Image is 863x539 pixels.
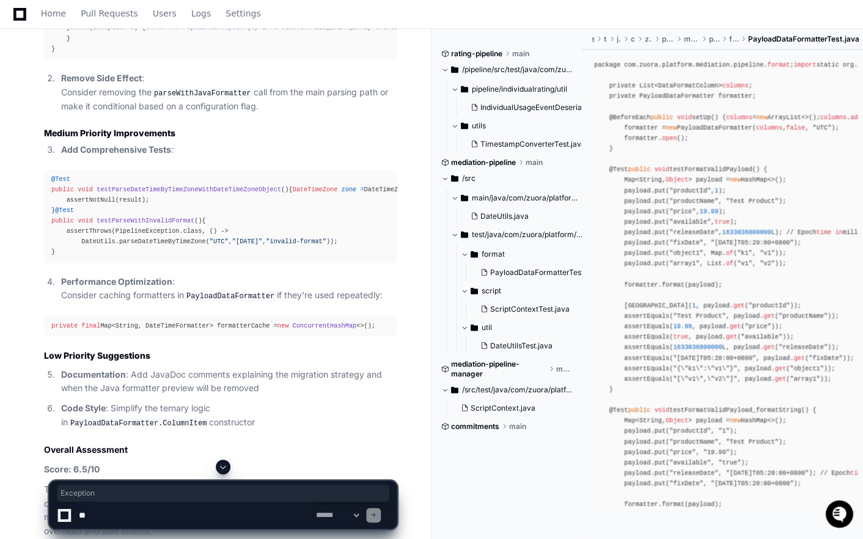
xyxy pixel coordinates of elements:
button: script [461,281,592,301]
span: true [714,218,730,226]
span: columns [756,124,782,131]
span: new [666,124,677,131]
div: We're offline, we'll be back soon [42,103,160,113]
span: () [194,217,202,224]
button: pipeline/individualrating/util [451,79,582,99]
code: PayloadDataFormatter.ColumnItem [68,417,209,428]
span: = [360,186,364,193]
span: new [730,417,741,424]
svg: Directory [461,82,468,97]
span: columns [722,82,748,89]
span: test [604,34,607,44]
span: testParseWithInvalidFormat [97,217,194,224]
span: get [775,375,786,383]
span: src [592,34,594,44]
span: "[DATE]" [232,238,262,245]
iframe: Open customer support [824,499,857,532]
span: false [786,124,805,131]
span: main [509,422,526,431]
span: main [556,364,573,374]
h2: Overall Assessment [44,443,397,455]
p: : Add JavaDoc comments explaining the migration strategy and when the Java formatter preview will... [61,367,397,395]
span: final [81,321,100,329]
span: platform [661,34,674,44]
span: get [794,354,805,362]
strong: Performance Optimization [61,276,172,287]
span: TimestampConverterTest.java [480,139,586,149]
span: com [631,34,635,44]
button: ScriptContextTest.java [476,301,585,318]
span: main [526,158,543,167]
button: util [461,318,592,337]
span: pipeline/individualrating/util [472,84,567,94]
span: public [51,217,74,224]
span: get [763,343,774,351]
span: 1633036800000 [673,343,722,351]
span: rating-pipeline [451,49,502,59]
code: parseWithJavaFormatter [152,88,253,99]
span: ScriptContextTest.java [490,304,570,314]
strong: Low Priority Suggestions [44,350,150,360]
svg: Directory [471,247,478,262]
span: commitments [451,422,499,431]
span: test/java/com/zuora/platform/mediation/pipeline [472,230,582,240]
span: @Test [55,207,74,214]
span: open [662,134,677,142]
li: : [57,143,397,157]
span: get [763,312,774,320]
span: DateTimeZone [292,186,337,193]
span: private [51,321,78,329]
span: columns [820,114,846,121]
span: add [850,114,861,121]
span: get [733,302,744,309]
span: /pipeline/src/test/java/com/zuora/rating/beam [462,65,573,75]
span: of [726,249,733,257]
li: : Consider caching formatters in if they're used repeatedly: [57,275,397,303]
span: 1633036800000 [722,229,771,236]
span: utils [472,121,486,131]
span: 19.99 [700,208,719,215]
span: true [673,333,688,340]
span: new [730,176,741,183]
span: public [51,186,74,193]
span: mediation [684,34,699,44]
button: main/java/com/zuora/platform/mediation/pipeline/util [451,188,582,208]
span: 1 [714,187,718,194]
strong: Add Comprehensive Tests [61,144,171,155]
span: zone [341,186,356,193]
span: DateUtils.java [480,211,529,221]
span: ScriptContext.java [471,403,535,413]
span: Object [666,417,688,424]
button: /src [441,169,573,188]
button: test/java/com/zuora/platform/mediation/pipeline [451,225,582,244]
span: public [628,406,650,414]
span: void [78,217,93,224]
span: @Test [51,175,70,183]
a: Powered byPylon [86,128,148,137]
span: "invalid-format" [266,238,326,245]
span: of [726,260,733,267]
span: import [794,61,817,68]
span: 19.99 [673,323,692,330]
span: Exception [61,488,386,498]
span: public [628,166,650,173]
span: 1 [692,302,696,309]
span: new [756,114,767,121]
strong: Medium Priority Improvements [44,128,175,138]
span: get [730,323,741,330]
span: Pylon [122,128,148,137]
p: : Simplify the ternary logic in constructor [61,401,397,429]
span: void [655,406,670,414]
span: /src/test/java/com/zuora/platform/usage/script [462,385,573,395]
strong: Remove Side Effect [61,73,142,83]
span: Object [666,176,688,183]
span: pipeline [708,34,719,44]
button: PayloadDataFormatterTest.java [476,264,595,281]
div: { DateTimeZone.forID( ); DateUtils.parseDateTimeByTimeZone(zone, , ); assertNotNull(result); } { ... [51,174,389,258]
div: Map<String, DateTimeFormatter> formatterCache = <>(); [51,320,389,331]
span: mediation-pipeline [451,158,516,167]
span: () [281,186,288,193]
span: IndividualUsageEventDeserializerTest.java [480,103,628,112]
span: "UTC" [210,238,229,245]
